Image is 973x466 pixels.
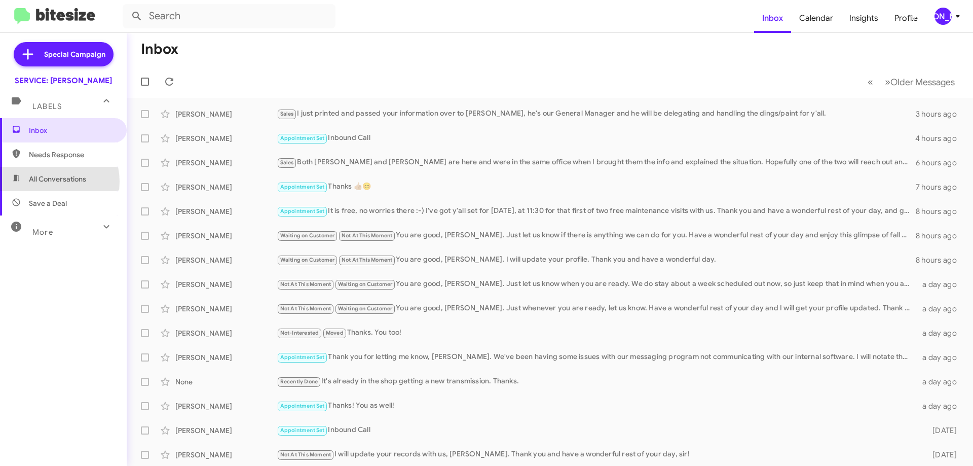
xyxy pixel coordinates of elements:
span: Waiting on Customer [338,305,393,312]
span: Special Campaign [44,49,105,59]
span: Waiting on Customer [280,232,335,239]
span: Recently Done [280,378,318,385]
div: 8 hours ago [916,206,965,217]
div: 8 hours ago [916,255,965,265]
span: Appointment Set [280,135,325,141]
div: [PERSON_NAME] [175,304,277,314]
div: [DATE] [916,450,965,460]
div: None [175,377,277,387]
span: Waiting on Customer [280,257,335,263]
div: 7 hours ago [916,182,965,192]
a: Calendar [791,4,841,33]
div: Thanks! You as well! [277,400,916,412]
div: Thank you for letting me know, [PERSON_NAME]. We've been having some issues with our messaging pr... [277,351,916,363]
div: a day ago [916,328,965,338]
button: Previous [862,71,879,92]
div: [PERSON_NAME] [175,231,277,241]
div: a day ago [916,401,965,411]
span: More [32,228,53,237]
span: Appointment Set [280,427,325,434]
div: [PERSON_NAME] [175,109,277,119]
div: 6 hours ago [916,158,965,168]
div: I just printed and passed your information over to [PERSON_NAME], he's our General Manager and he... [277,108,916,120]
div: Thanks 👍🏼😊 [277,181,916,193]
span: Sales [280,111,294,117]
span: Not At This Moment [342,257,393,263]
div: I will update your records with us, [PERSON_NAME]. Thank you and have a wonderful rest of your da... [277,449,916,460]
button: Next [879,71,961,92]
span: Not At This Moment [280,305,331,312]
div: [PERSON_NAME] [175,255,277,265]
span: Waiting on Customer [338,281,393,288]
span: Moved [326,330,344,336]
span: Needs Response [29,150,115,160]
div: It's already in the shop getting a new transmission. Thanks. [277,376,916,387]
a: Special Campaign [14,42,114,66]
div: Inbound Call [277,424,916,436]
div: a day ago [916,377,965,387]
div: You are good, [PERSON_NAME]. I will update your profile. Thank you and have a wonderful day. [277,254,916,266]
div: You are good, [PERSON_NAME]. Just let us know when you are ready. We do stay about a week schedul... [277,278,916,290]
div: [PERSON_NAME] [175,401,277,411]
div: You are good, [PERSON_NAME]. Just let us know if there is anything we can do for you. Have a wond... [277,230,916,241]
nav: Page navigation example [862,71,961,92]
div: [PERSON_NAME] [175,425,277,436]
div: [PERSON_NAME] [175,328,277,338]
div: Inbound Call [277,132,915,144]
span: Appointment Set [280,184,325,190]
div: [PERSON_NAME] [175,279,277,290]
div: 3 hours ago [916,109,965,119]
span: Not At This Moment [280,451,331,458]
span: Appointment Set [280,354,325,361]
span: Inbox [29,125,115,135]
div: It is free, no worries there :-) I've got y'all set for [DATE], at 11:30 for that first of two fr... [277,205,916,217]
div: Thanks. You too! [277,327,916,339]
span: Not-Interested [280,330,319,336]
span: Appointment Set [280,403,325,409]
a: Insights [841,4,886,33]
div: 8 hours ago [916,231,965,241]
div: SERVICE: [PERSON_NAME] [15,76,112,86]
div: a day ago [916,279,965,290]
span: « [868,76,873,88]
div: [PERSON_NAME] [175,133,277,144]
div: a day ago [916,304,965,314]
div: 4 hours ago [915,133,965,144]
div: [PERSON_NAME] [175,182,277,192]
div: [PERSON_NAME] [175,206,277,217]
span: » [885,76,890,88]
div: [PERSON_NAME] [934,8,952,25]
span: Not At This Moment [342,232,393,239]
span: Older Messages [890,77,955,88]
span: Sales [280,159,294,166]
h1: Inbox [141,41,178,57]
div: [PERSON_NAME] [175,450,277,460]
input: Search [123,4,335,28]
a: Inbox [754,4,791,33]
div: You are good, [PERSON_NAME]. Just whenever you are ready, let us know. Have a wonderful rest of y... [277,303,916,314]
span: Not At This Moment [280,281,331,288]
div: [DATE] [916,425,965,436]
div: [PERSON_NAME] [175,158,277,168]
button: [PERSON_NAME] [926,8,962,25]
a: Profile [886,4,926,33]
div: [PERSON_NAME] [175,352,277,363]
span: All Conversations [29,174,86,184]
span: Save a Deal [29,198,67,208]
span: Labels [32,102,62,111]
div: Both [PERSON_NAME] and [PERSON_NAME] are here and were in the same office when I brought them the... [277,157,916,168]
span: Appointment Set [280,208,325,214]
div: a day ago [916,352,965,363]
